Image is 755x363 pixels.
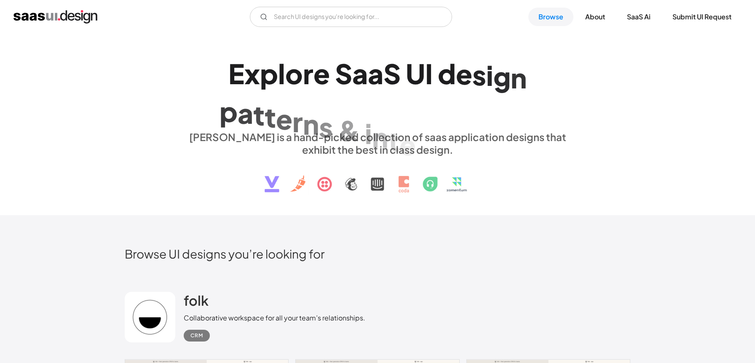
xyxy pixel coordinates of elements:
[438,58,456,90] div: d
[456,58,472,90] div: e
[399,128,416,161] div: e
[265,101,276,133] div: t
[425,57,433,90] div: I
[303,57,313,90] div: r
[228,57,244,90] div: E
[292,105,303,138] div: r
[260,57,278,90] div: p
[184,57,571,122] h1: Explore SaaS UI design patterns & interactions.
[338,114,360,147] div: &
[511,61,527,94] div: n
[250,156,505,200] img: text, icon, saas logo
[388,125,399,157] div: t
[278,57,285,90] div: l
[125,246,630,261] h2: Browse UI designs you’re looking for
[368,57,383,90] div: a
[276,103,292,135] div: e
[184,292,209,313] a: folk
[372,121,388,153] div: n
[662,8,742,26] a: Submit UI Request
[250,7,452,27] form: Email Form
[575,8,615,26] a: About
[335,57,352,90] div: S
[184,292,209,309] h2: folk
[365,117,372,149] div: i
[220,95,238,128] div: p
[184,313,365,323] div: Collaborative workspace for all your team’s relationships.
[244,57,260,90] div: x
[184,131,571,156] div: [PERSON_NAME] is a hand-picked collection of saas application designs that exhibit the best in cl...
[285,57,303,90] div: o
[13,10,97,24] a: home
[486,59,493,92] div: i
[313,57,330,90] div: e
[383,57,401,90] div: S
[190,331,203,341] div: CRM
[528,8,573,26] a: Browse
[352,57,368,90] div: a
[617,8,661,26] a: SaaS Ai
[303,108,319,140] div: n
[253,99,265,131] div: t
[238,97,253,129] div: a
[493,60,511,93] div: g
[406,57,425,90] div: U
[472,59,486,91] div: s
[319,111,333,143] div: s
[250,7,452,27] input: Search UI designs you're looking for...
